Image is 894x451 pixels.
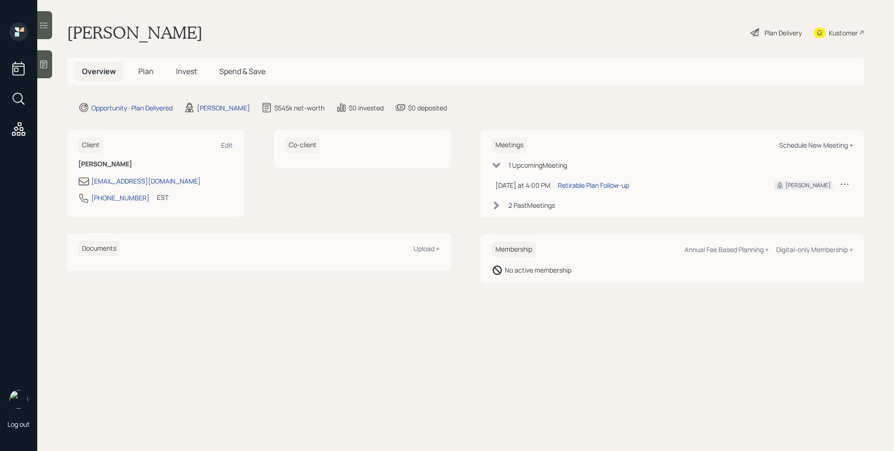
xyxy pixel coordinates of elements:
div: $0 invested [349,103,384,113]
h6: [PERSON_NAME] [78,160,233,168]
div: Upload + [413,244,440,253]
h1: [PERSON_NAME] [67,22,203,43]
div: Annual Fee Based Planning + [684,245,769,254]
div: Opportunity · Plan Delivered [91,103,173,113]
h6: Co-client [285,137,320,153]
span: Overview [82,66,116,76]
div: Kustomer [829,28,858,38]
div: Plan Delivery [765,28,802,38]
div: 2 Past Meeting s [508,200,555,210]
div: Log out [7,420,30,429]
div: Digital-only Membership + [776,245,853,254]
h6: Documents [78,241,120,256]
div: Retirable Plan Follow-up [558,180,629,190]
div: $0 deposited [408,103,447,113]
div: Edit [221,141,233,150]
div: [PERSON_NAME] [786,181,831,190]
div: $545k net-worth [274,103,325,113]
span: Spend & Save [219,66,265,76]
div: [PHONE_NUMBER] [91,193,149,203]
h6: Membership [492,242,536,257]
div: [EMAIL_ADDRESS][DOMAIN_NAME] [91,176,201,186]
div: [PERSON_NAME] [197,103,250,113]
h6: Meetings [492,137,527,153]
div: Schedule New Meeting + [779,141,853,150]
img: james-distasi-headshot.png [9,390,28,409]
div: No active membership [505,265,571,275]
div: 1 Upcoming Meeting [508,160,567,170]
span: Plan [138,66,154,76]
div: [DATE] at 4:00 PM [495,180,550,190]
span: Invest [176,66,197,76]
h6: Client [78,137,103,153]
div: EST [157,192,169,202]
